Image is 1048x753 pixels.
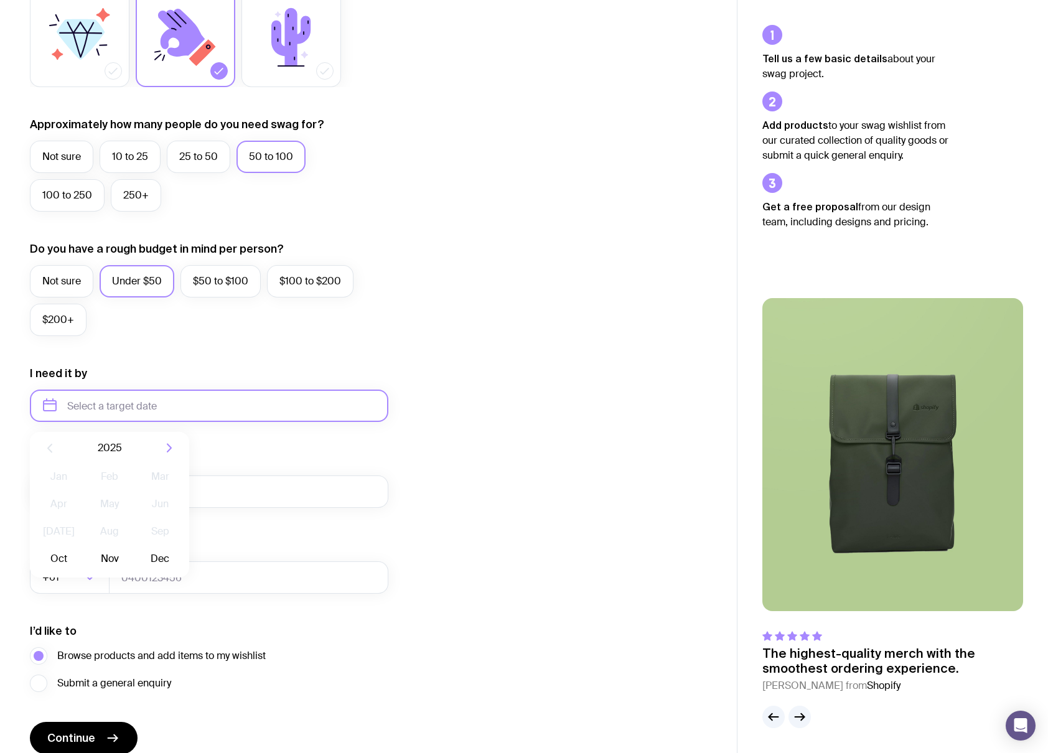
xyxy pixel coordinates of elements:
label: Not sure [30,141,93,173]
p: from our design team, including designs and pricing. [762,199,949,230]
span: Submit a general enquiry [57,676,171,691]
p: about your swag project. [762,51,949,82]
label: $50 to $100 [180,265,261,297]
button: Apr [36,492,82,517]
strong: Add products [762,119,828,131]
button: Feb [87,464,132,489]
span: 2025 [98,441,122,456]
label: Approximately how many people do you need swag for? [30,117,324,132]
span: Browse products and add items to my wishlist [57,648,266,663]
label: 50 to 100 [236,141,306,173]
p: The highest-quality merch with the smoothest ordering experience. [762,646,1023,676]
cite: [PERSON_NAME] from [762,678,1023,693]
span: +61 [42,561,62,594]
label: I need it by [30,366,87,381]
label: $100 to $200 [267,265,353,297]
label: 100 to 250 [30,179,105,212]
button: Aug [87,519,132,544]
input: 0400123456 [109,561,388,594]
input: you@email.com [30,475,388,508]
label: 10 to 25 [100,141,161,173]
button: Oct [36,546,82,571]
div: Open Intercom Messenger [1006,711,1036,741]
label: Not sure [30,265,93,297]
label: 25 to 50 [167,141,230,173]
span: Continue [47,731,95,746]
button: May [87,492,132,517]
label: 250+ [111,179,161,212]
input: Search for option [62,561,81,594]
span: Shopify [867,679,901,692]
label: Do you have a rough budget in mind per person? [30,241,284,256]
div: Search for option [30,561,110,594]
button: Nov [87,546,132,571]
input: Select a target date [30,390,388,422]
label: $200+ [30,304,87,336]
button: Dec [138,546,183,571]
button: Sep [138,519,183,544]
button: Mar [138,464,183,489]
label: I’d like to [30,624,77,638]
button: [DATE] [36,519,82,544]
p: to your swag wishlist from our curated collection of quality goods or submit a quick general enqu... [762,118,949,163]
button: Jun [138,492,183,517]
button: Jan [36,464,82,489]
label: Under $50 [100,265,174,297]
strong: Get a free proposal [762,201,858,212]
strong: Tell us a few basic details [762,53,887,64]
